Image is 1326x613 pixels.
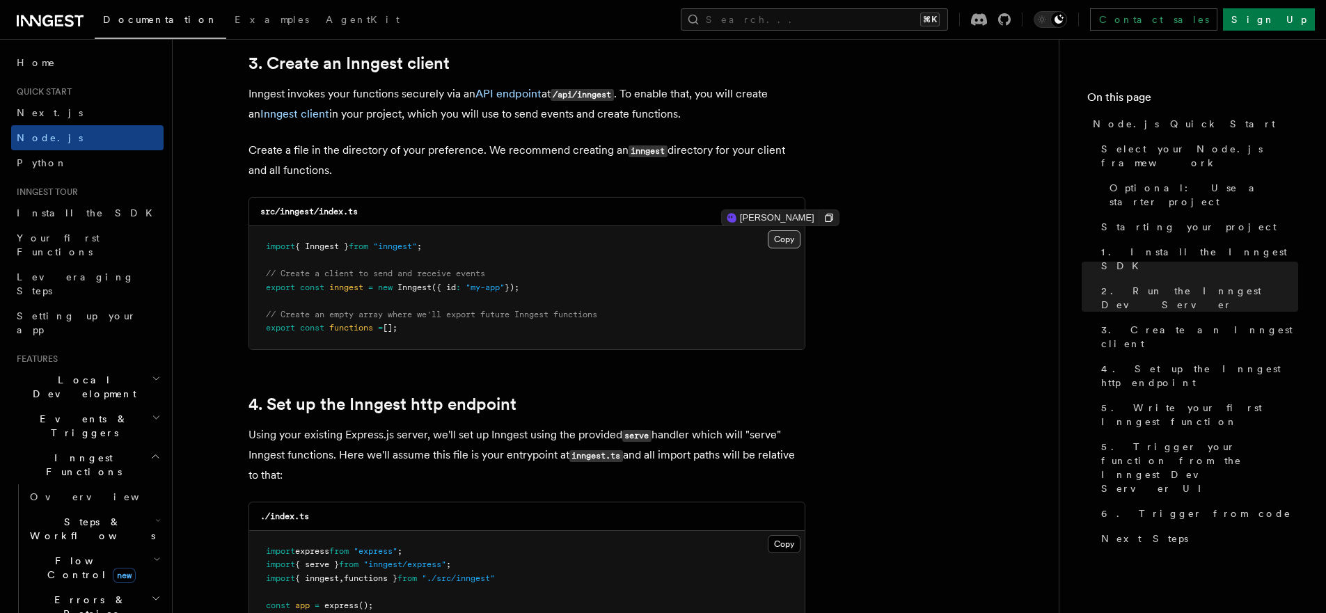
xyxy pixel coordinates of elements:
span: Setting up your app [17,310,136,335]
span: ; [446,559,451,569]
p: Create a file in the directory of your preference. We recommend creating an directory for your cl... [248,141,805,180]
span: export [266,282,295,292]
span: // Create an empty array where we'll export future Inngest functions [266,310,597,319]
button: Events & Triggers [11,406,164,445]
a: 5. Write your first Inngest function [1096,395,1298,434]
button: Copy [768,230,800,248]
span: (); [358,600,373,610]
button: Local Development [11,367,164,406]
span: Leveraging Steps [17,271,134,296]
span: "inngest" [373,241,417,251]
a: 1. Install the Inngest SDK [1096,239,1298,278]
span: inngest [329,282,363,292]
span: const [300,323,324,333]
span: // Create a client to send and receive events [266,269,485,278]
span: AgentKit [326,14,400,25]
span: }); [505,282,519,292]
kbd: ⌘K [920,13,940,26]
span: express [324,600,358,610]
span: Documentation [103,14,218,25]
span: new [378,282,393,292]
p: Using your existing Express.js server, we'll set up Inngest using the provided handler which will... [248,425,805,485]
button: Inngest Functions [11,445,164,484]
span: Overview [30,491,173,502]
button: Search...⌘K [681,8,948,31]
a: Starting your project [1096,214,1298,239]
span: 1. Install the Inngest SDK [1101,245,1298,273]
span: ; [397,546,402,556]
span: new [113,568,136,583]
span: const [300,282,324,292]
span: Features [11,353,58,365]
a: Optional: Use a starter project [1104,175,1298,214]
a: 3. Create an Inngest client [1096,317,1298,356]
span: Python [17,157,68,168]
span: Install the SDK [17,207,161,218]
a: 3. Create an Inngest client [248,54,450,73]
span: Examples [235,14,309,25]
span: functions } [344,573,397,583]
span: from [329,546,349,556]
span: functions [329,323,373,333]
span: import [266,559,295,569]
span: 2. Run the Inngest Dev Server [1101,284,1298,312]
span: "inngest/express" [363,559,446,569]
span: { Inngest } [295,241,349,251]
span: "my-app" [466,282,505,292]
a: Sign Up [1223,8,1315,31]
span: Your first Functions [17,232,100,257]
code: inngest.ts [569,450,623,462]
a: Leveraging Steps [11,264,164,303]
span: = [368,282,373,292]
span: = [378,323,383,333]
a: Python [11,150,164,175]
span: Inngest tour [11,186,78,198]
span: 5. Write your first Inngest function [1101,401,1298,429]
span: "express" [354,546,397,556]
span: Next.js [17,107,83,118]
a: Install the SDK [11,200,164,225]
span: = [315,600,319,610]
span: from [339,559,358,569]
a: Examples [226,4,317,38]
a: Select your Node.js framework [1096,136,1298,175]
a: Next.js [11,100,164,125]
span: express [295,546,329,556]
span: []; [383,323,397,333]
span: from [349,241,368,251]
span: import [266,573,295,583]
a: Next Steps [1096,526,1298,551]
span: 3. Create an Inngest client [1101,323,1298,351]
code: /api/inngest [551,89,614,101]
span: ; [417,241,422,251]
button: Toggle dark mode [1034,11,1067,28]
a: Node.js [11,125,164,150]
span: Home [17,56,56,70]
a: Your first Functions [11,225,164,264]
span: "./src/inngest" [422,573,495,583]
a: 4. Set up the Inngest http endpoint [248,395,516,414]
span: 4. Set up the Inngest http endpoint [1101,362,1298,390]
span: app [295,600,310,610]
span: Inngest Functions [11,451,150,479]
span: , [339,573,344,583]
code: src/inngest/index.ts [260,207,358,216]
span: { serve } [295,559,339,569]
a: Node.js Quick Start [1087,111,1298,136]
a: 2. Run the Inngest Dev Server [1096,278,1298,317]
a: Home [11,50,164,75]
span: { inngest [295,573,339,583]
button: Flow Controlnew [24,548,164,587]
span: Inngest [397,282,432,292]
span: Node.js [17,132,83,143]
a: Contact sales [1090,8,1217,31]
span: from [397,573,417,583]
code: inngest [629,145,668,157]
h4: On this page [1087,89,1298,111]
span: import [266,241,295,251]
code: serve [622,430,652,442]
button: Steps & Workflows [24,509,164,548]
span: 6. Trigger from code [1101,507,1291,520]
span: Quick start [11,86,72,97]
button: Copy [768,535,800,553]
